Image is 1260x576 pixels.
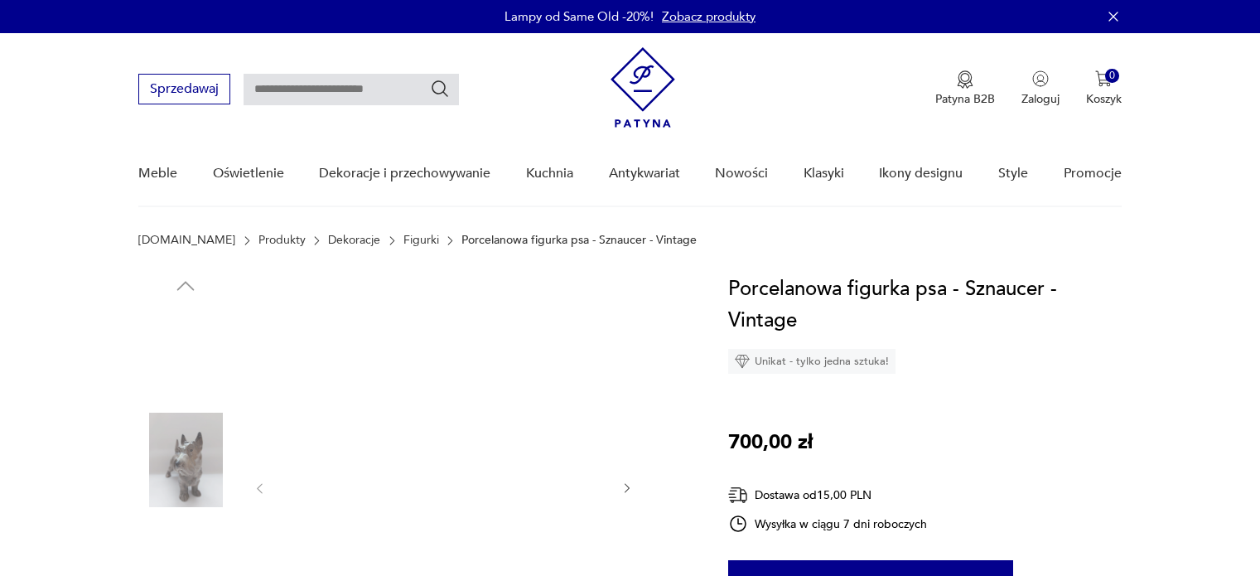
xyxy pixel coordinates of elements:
[213,142,284,206] a: Oświetlenie
[804,142,844,206] a: Klasyki
[728,427,813,458] p: 700,00 zł
[935,91,995,107] p: Patyna B2B
[611,47,675,128] img: Patyna - sklep z meblami i dekoracjami vintage
[430,79,450,99] button: Szukaj
[1032,70,1049,87] img: Ikonka użytkownika
[662,8,756,25] a: Zobacz produkty
[1021,70,1060,107] button: Zaloguj
[328,234,380,247] a: Dekoracje
[935,70,995,107] a: Ikona medaluPatyna B2B
[728,273,1122,336] h1: Porcelanowa figurka psa - Sznaucer - Vintage
[879,142,963,206] a: Ikony designu
[138,234,235,247] a: [DOMAIN_NAME]
[728,514,927,534] div: Wysyłka w ciągu 7 dni roboczych
[1086,91,1122,107] p: Koszyk
[138,74,230,104] button: Sprzedawaj
[609,142,680,206] a: Antykwariat
[461,234,697,247] p: Porcelanowa figurka psa - Sznaucer - Vintage
[957,70,973,89] img: Ikona medalu
[1064,142,1122,206] a: Promocje
[138,413,233,507] img: Zdjęcie produktu Porcelanowa figurka psa - Sznaucer - Vintage
[504,8,654,25] p: Lampy od Same Old -20%!
[1021,91,1060,107] p: Zaloguj
[526,142,573,206] a: Kuchnia
[735,354,750,369] img: Ikona diamentu
[728,485,748,506] img: Ikona dostawy
[715,142,768,206] a: Nowości
[935,70,995,107] button: Patyna B2B
[258,234,306,247] a: Produkty
[998,142,1028,206] a: Style
[138,142,177,206] a: Meble
[728,485,927,506] div: Dostawa od 15,00 PLN
[319,142,490,206] a: Dekoracje i przechowywanie
[138,307,233,401] img: Zdjęcie produktu Porcelanowa figurka psa - Sznaucer - Vintage
[728,349,896,374] div: Unikat - tylko jedna sztuka!
[1105,69,1119,83] div: 0
[138,85,230,96] a: Sprzedawaj
[403,234,439,247] a: Figurki
[1095,70,1112,87] img: Ikona koszyka
[1086,70,1122,107] button: 0Koszyk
